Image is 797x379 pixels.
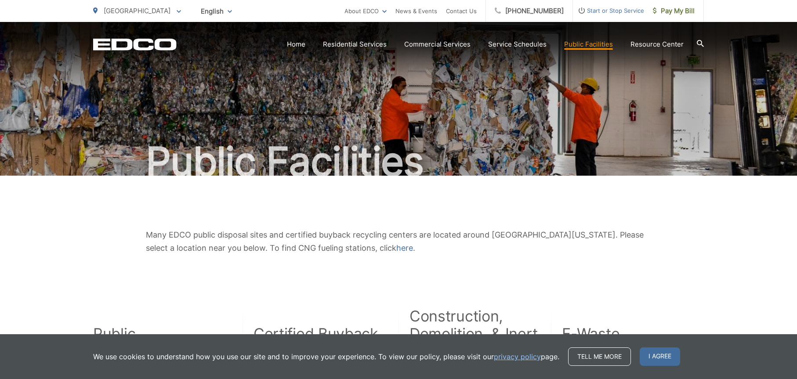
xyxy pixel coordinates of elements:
h2: Public Disposal Sites [93,325,191,360]
span: Many EDCO public disposal sites and certified buyback recycling centers are located around [GEOGR... [146,230,644,253]
a: Contact Us [446,6,477,16]
span: [GEOGRAPHIC_DATA] [104,7,170,15]
span: Pay My Bill [653,6,695,16]
a: About EDCO [344,6,387,16]
span: English [194,4,239,19]
a: EDCD logo. Return to the homepage. [93,38,177,51]
a: Home [287,39,305,50]
p: We use cookies to understand how you use our site and to improve your experience. To view our pol... [93,351,559,362]
a: here [396,242,413,255]
a: News & Events [395,6,437,16]
h2: Construction, Demolition, & Inert Recycling Centers [409,307,540,360]
a: Commercial Services [404,39,471,50]
a: Public Facilities [564,39,613,50]
a: Service Schedules [488,39,547,50]
h2: E-Waste Recycling Centers [562,325,688,360]
a: Tell me more [568,347,631,366]
h2: Certified Buyback Recycling Centers [254,325,381,360]
a: Resource Center [630,39,684,50]
a: privacy policy [494,351,541,362]
span: I agree [640,347,680,366]
a: Residential Services [323,39,387,50]
h1: Public Facilities [93,140,704,184]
